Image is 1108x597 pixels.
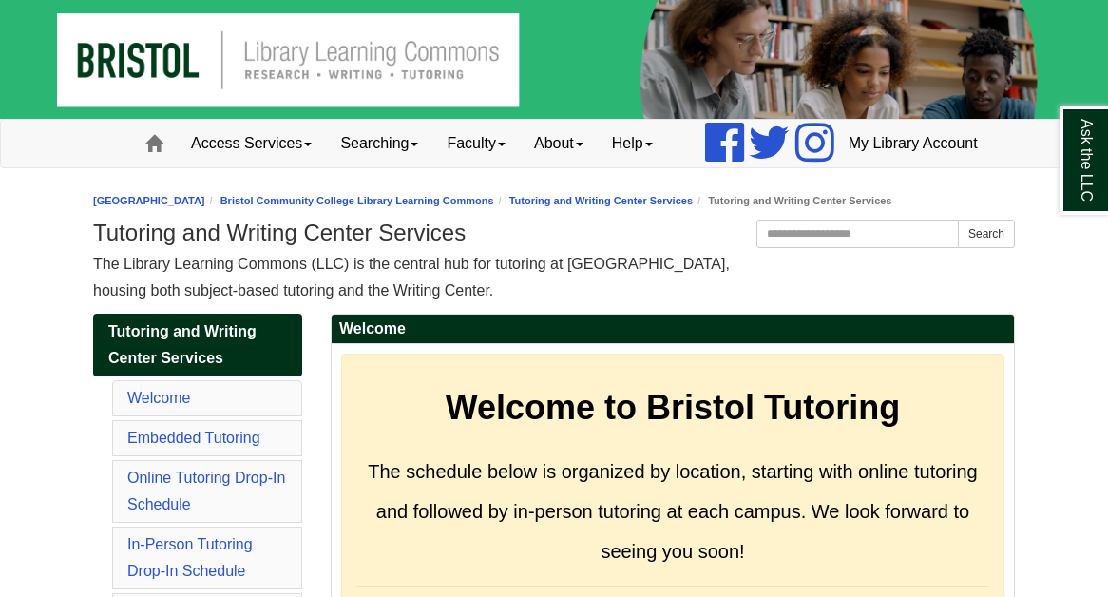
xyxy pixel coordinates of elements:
a: About [520,120,598,167]
a: Welcome [127,390,190,406]
a: Bristol Community College Library Learning Commons [220,195,494,206]
a: [GEOGRAPHIC_DATA] [93,195,205,206]
a: My Library Account [834,120,992,167]
li: Tutoring and Writing Center Services [693,192,891,210]
a: Help [598,120,667,167]
a: Tutoring and Writing Center Services [509,195,693,206]
span: The Library Learning Commons (LLC) is the central hub for tutoring at [GEOGRAPHIC_DATA], housing ... [93,256,730,298]
span: The schedule below is organized by location, starting with online tutoring and followed by in-per... [368,461,977,562]
a: Embedded Tutoring [127,430,260,446]
span: Tutoring and Writing Center Services [108,323,257,366]
a: Faculty [432,120,520,167]
h2: Welcome [332,315,1014,344]
h1: Tutoring and Writing Center Services [93,220,1015,246]
a: Searching [326,120,432,167]
a: Access Services [177,120,326,167]
a: Tutoring and Writing Center Services [93,314,302,376]
a: In-Person Tutoring Drop-In Schedule [127,536,253,579]
button: Search [958,220,1015,248]
strong: Welcome to Bristol Tutoring [446,388,901,427]
a: Online Tutoring Drop-In Schedule [127,470,285,512]
nav: breadcrumb [93,192,1015,210]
